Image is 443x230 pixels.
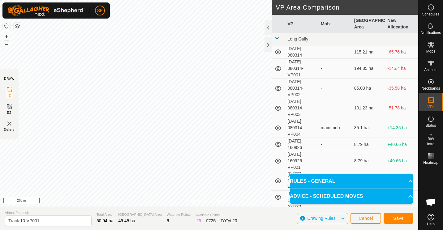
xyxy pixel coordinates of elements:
[352,171,385,191] td: 8.79 ha
[97,212,114,217] span: Total Area
[419,211,443,228] a: Help
[352,151,385,171] td: 8.79 ha
[321,49,349,55] div: -
[221,218,237,224] div: TOTAL
[423,161,438,164] span: Heatmap
[285,98,318,118] td: [DATE] 080314-VP003
[384,213,413,224] button: Save
[7,110,12,115] span: EZ
[8,93,11,98] span: IZ
[393,216,404,221] span: Save
[285,171,318,191] td: [DATE] 160926-VP002
[232,218,237,223] span: 20
[196,218,201,224] div: IZ
[422,193,440,211] div: Open chat
[285,191,318,204] td: [DATE] 115616
[385,151,418,171] td: +40.66 ha
[206,218,216,224] div: EZ
[118,212,162,217] span: [GEOGRAPHIC_DATA] Area
[7,5,85,16] img: Gallagher Logo
[285,138,318,151] td: [DATE] 160926
[321,65,349,72] div: -
[385,79,418,98] td: -35.58 ha
[6,120,13,127] img: VP
[352,45,385,59] td: 115.21 ha
[352,138,385,151] td: 8.79 ha
[385,15,418,33] th: New Allocation
[97,218,114,223] span: 50.94 ha
[427,222,435,226] span: Help
[3,40,10,48] button: –
[14,23,21,30] button: Map Layers
[424,68,437,72] span: Animals
[352,59,385,79] td: 194.85 ha
[385,45,418,59] td: -65.76 ha
[318,15,352,33] th: Mob
[285,15,318,33] th: VP
[167,212,191,217] span: Watering Points
[285,151,318,171] td: [DATE] 160926-VP001
[196,212,237,218] span: Available Points
[118,218,135,223] span: 49.45 ha
[167,218,169,223] span: 6
[321,105,349,111] div: -
[359,216,373,221] span: Cancel
[385,98,418,118] td: -51.78 ha
[351,213,381,224] button: Cancel
[97,7,103,14] span: SE
[285,204,318,224] td: [DATE] 115616-VP001
[352,79,385,98] td: 85.03 ha
[215,198,234,204] a: Contact Us
[3,22,10,30] button: Reset Map
[3,32,10,40] button: +
[290,189,413,204] p-accordion-header: ADVICE - SCHEDULED MOVES
[352,118,385,138] td: 35.1 ha
[427,142,434,146] span: Infra
[199,218,201,223] span: 9
[321,85,349,92] div: -
[422,12,439,16] span: Schedules
[321,141,349,148] div: -
[385,138,418,151] td: +40.66 ha
[276,4,418,11] h2: VP Area Comparison
[421,31,441,35] span: Notifications
[307,216,335,221] span: Drawing Rules
[290,193,363,200] span: ADVICE - SCHEDULED MOVES
[352,15,385,33] th: [GEOGRAPHIC_DATA] Area
[290,177,335,185] span: RULES - GENERAL
[287,36,308,41] span: Long Gully
[426,49,435,53] span: Mobs
[352,98,385,118] td: 101.23 ha
[185,198,208,204] a: Privacy Policy
[385,171,418,191] td: +40.66 ha
[211,218,216,223] span: 25
[4,127,15,132] span: Delete
[321,158,349,164] div: -
[4,76,15,81] div: DRAW
[285,59,318,79] td: [DATE] 080314-VP001
[285,79,318,98] td: [DATE] 080314-VP002
[421,87,440,90] span: Neckbands
[285,118,318,138] td: [DATE] 080314-VP004
[385,59,418,79] td: -145.4 ha
[285,45,318,59] td: [DATE] 080314
[427,105,434,109] span: VPs
[321,125,349,131] div: main mob
[425,124,436,127] span: Status
[5,210,92,215] span: Virtual Paddock
[290,174,413,189] p-accordion-header: RULES - GENERAL
[385,118,418,138] td: +14.35 ha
